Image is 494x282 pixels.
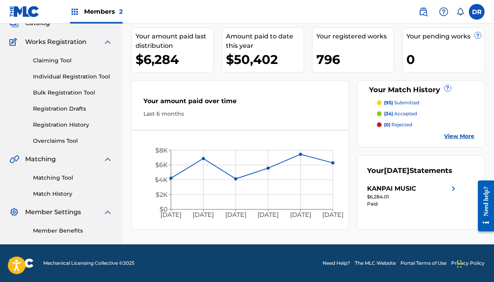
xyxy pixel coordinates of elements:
div: Your amount paid over time [143,96,337,110]
div: Your pending works [406,32,484,41]
a: Claiming Tool [33,56,112,65]
div: $6,284.01 [367,193,458,200]
a: (95) submitted [377,99,474,106]
div: Notifications [456,8,464,16]
a: (34) accepted [377,110,474,117]
div: 0 [406,51,484,68]
a: Portal Terms of Use [400,260,446,267]
span: Matching [25,155,56,164]
iframe: Chat Widget [455,244,494,282]
tspan: $4K [155,176,168,184]
img: Member Settings [9,207,19,217]
div: Last 6 months [143,110,337,118]
img: right chevron icon [449,184,458,193]
tspan: [DATE] [225,211,246,218]
img: expand [103,37,112,47]
a: (0) rejected [377,121,474,128]
tspan: [DATE] [322,211,343,218]
a: Matching Tool [33,174,112,182]
tspan: $0 [160,206,168,213]
a: Registration Drafts [33,105,112,113]
tspan: $2K [156,191,168,198]
a: Individual Registration Tool [33,73,112,81]
span: (34) [384,111,393,116]
img: logo [9,258,34,268]
p: rejected [384,121,412,128]
span: ? [475,32,481,38]
iframe: Resource Center [472,174,494,238]
a: The MLC Website [355,260,396,267]
a: Public Search [415,4,431,20]
p: accepted [384,110,417,117]
span: (0) [384,122,390,127]
span: 2 [119,8,123,15]
img: expand [103,155,112,164]
div: Drag [457,252,462,276]
span: ? [444,85,451,91]
tspan: $8K [155,147,168,154]
div: 796 [316,51,394,68]
img: Works Registration [9,37,20,47]
span: Members [84,7,123,16]
span: Member Settings [25,207,81,217]
a: Overclaims Tool [33,137,112,145]
tspan: [DATE] [193,211,214,218]
div: Help [436,4,452,20]
tspan: $6K [155,161,168,169]
div: Paid [367,200,458,207]
img: Top Rightsholders [70,7,79,16]
div: Your amount paid last distribution [136,32,213,51]
a: Registration History [33,121,112,129]
tspan: [DATE] [290,211,311,218]
div: Amount paid to date this year [226,32,304,51]
span: Mechanical Licensing Collective © 2025 [43,260,134,267]
a: Need Help? [323,260,350,267]
div: Your registered works [316,32,394,41]
div: $6,284 [136,51,213,68]
a: Match History [33,190,112,198]
img: help [439,7,448,16]
div: Your Match History [367,85,474,95]
tspan: [DATE] [257,211,279,218]
a: Bulk Registration Tool [33,89,112,97]
div: Your Statements [367,166,452,176]
a: Member Benefits [33,227,112,235]
div: User Menu [469,4,485,20]
a: KANPAI MUSICright chevron icon$6,284.01Paid [367,184,458,207]
div: KANPAI MUSIC [367,184,416,193]
span: Works Registration [25,37,86,47]
p: submitted [384,99,419,106]
span: (95) [384,100,393,106]
div: $50,402 [226,51,304,68]
img: search [419,7,428,16]
a: View More [444,132,474,140]
tspan: [DATE] [160,211,182,218]
a: CatalogCatalog [9,18,50,28]
img: expand [103,207,112,217]
img: MLC Logo [9,6,40,17]
img: Matching [9,155,19,164]
a: Privacy Policy [451,260,485,267]
span: [DATE] [384,166,410,175]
